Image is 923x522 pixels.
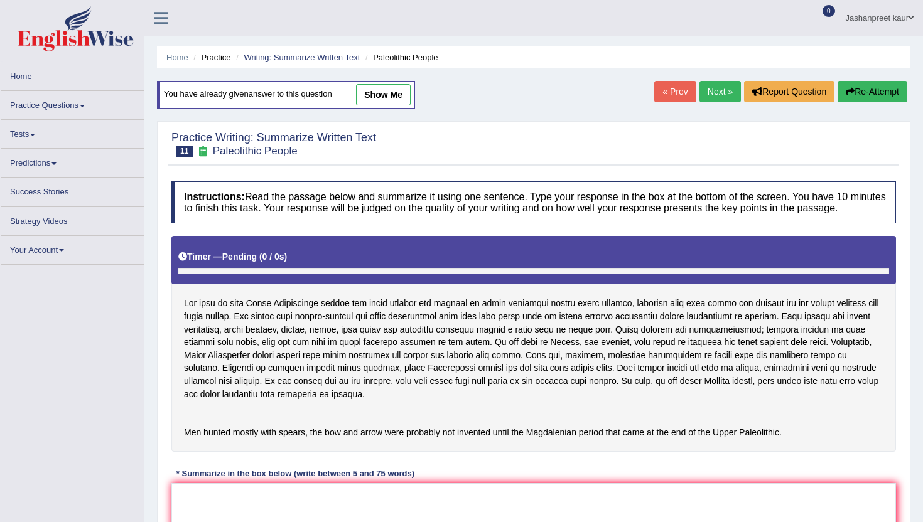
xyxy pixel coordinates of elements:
[171,467,419,479] div: * Summarize in the box below (write between 5 and 75 words)
[171,236,896,452] div: Lor ipsu do sita Conse Adipiscinge seddoe tem incid utlabor etd magnaal en admin veniamqui nostru...
[744,81,834,102] button: Report Question
[196,146,209,157] small: Exam occurring question
[184,191,245,202] b: Instructions:
[259,252,262,262] b: (
[1,120,144,144] a: Tests
[178,252,287,262] h5: Timer —
[362,51,438,63] li: Paleolithic People
[176,146,193,157] span: 11
[1,236,144,260] a: Your Account
[171,181,896,223] h4: Read the passage below and summarize it using one sentence. Type your response in the box at the ...
[356,84,411,105] a: show me
[1,91,144,115] a: Practice Questions
[262,252,284,262] b: 0 / 0s
[1,62,144,87] a: Home
[823,5,835,17] span: 0
[838,81,907,102] button: Re-Attempt
[284,252,288,262] b: )
[1,178,144,202] a: Success Stories
[654,81,696,102] a: « Prev
[157,81,415,109] div: You have already given answer to this question
[244,53,360,62] a: Writing: Summarize Written Text
[190,51,230,63] li: Practice
[166,53,188,62] a: Home
[1,207,144,232] a: Strategy Videos
[213,145,298,157] small: Paleolithic People
[171,132,376,157] h2: Practice Writing: Summarize Written Text
[699,81,741,102] a: Next »
[1,149,144,173] a: Predictions
[222,252,257,262] b: Pending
